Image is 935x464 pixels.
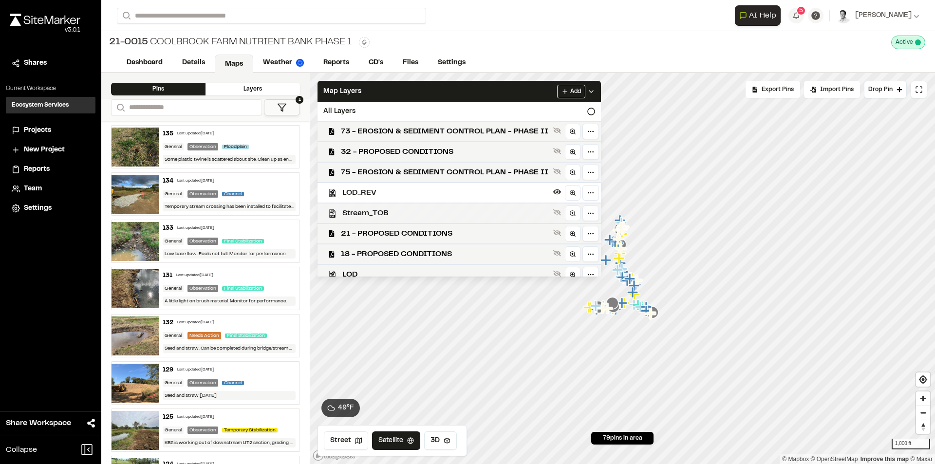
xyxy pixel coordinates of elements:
[12,203,90,214] a: Settings
[314,54,359,72] a: Reports
[359,37,370,48] button: Edit Tags
[163,238,184,245] div: General
[557,85,585,98] button: Add
[570,87,581,96] span: Add
[318,102,601,121] div: All Layers
[625,272,638,284] div: Map marker
[616,271,628,283] div: Map marker
[860,456,909,463] a: Map feedback
[341,146,549,158] span: 32 - PROPOSED CONDITIONS
[187,427,218,434] div: Observation
[112,316,159,355] img: file
[163,285,184,292] div: General
[172,54,215,72] a: Details
[296,59,304,67] img: precipai.png
[177,414,214,420] div: Last updated [DATE]
[222,145,249,149] span: Floodplain
[163,190,184,198] div: General
[583,301,596,314] div: Map marker
[177,178,214,184] div: Last updated [DATE]
[598,300,611,313] div: Map marker
[618,221,631,234] div: Map marker
[565,267,580,282] a: Zoom to layer
[24,164,50,175] span: Reports
[749,10,776,21] span: AI Help
[565,185,580,201] a: Zoom to layer
[187,190,218,198] div: Observation
[551,166,563,177] button: Show layer
[359,54,393,72] a: CD's
[112,175,159,214] img: file
[342,207,549,219] span: Stream_TOB
[782,456,809,463] a: Mapbox
[804,81,860,98] div: Import Pins into your project
[163,155,296,164] div: Some plastic twine is scattered about site. Clean up as encountered during remaining construction...
[615,214,627,227] div: Map marker
[177,225,214,231] div: Last updated [DATE]
[206,83,300,95] div: Layers
[627,286,640,299] div: Map marker
[10,14,80,26] img: rebrand.png
[836,8,919,23] button: [PERSON_NAME]
[622,275,635,287] div: Map marker
[324,431,368,450] button: Street
[163,143,184,150] div: General
[341,126,549,137] span: 73 - EROSION & SEDIMENT CONTROL PLAN - PHASE II
[585,301,598,314] div: Map marker
[111,83,206,95] div: Pins
[321,399,360,417] button: 49°F
[836,8,851,23] img: User
[6,417,71,429] span: Share Workspace
[614,223,627,236] div: Map marker
[10,26,80,35] div: Oh geez...please don't...
[565,124,580,139] a: Zoom to layer
[24,58,47,69] span: Shares
[296,96,303,104] span: 1
[313,450,355,461] a: Mapbox logo
[616,217,629,229] div: Map marker
[551,125,563,136] button: Show layer
[799,6,803,15] span: 5
[633,299,645,312] div: Map marker
[342,187,549,199] span: LOD_REV
[788,8,804,23] button: 5
[896,38,913,47] span: Active
[393,54,428,72] a: Files
[310,73,935,464] canvas: Map
[176,273,213,278] div: Last updated [DATE]
[342,269,549,280] span: LOD
[603,434,642,443] span: 79 pins in area
[222,381,244,385] span: Channel
[613,233,625,245] div: Map marker
[428,54,475,72] a: Settings
[590,300,603,313] div: Map marker
[6,444,37,456] span: Collapse
[551,268,563,279] button: Show layer
[565,205,580,221] a: Zoom to layer
[222,239,264,243] span: Final Stabilization
[645,308,658,320] div: Map marker
[372,431,420,450] button: Satellite
[614,252,626,265] div: Map marker
[12,125,90,136] a: Projects
[187,332,221,339] div: Needs Action
[868,85,893,94] span: Drop Pin
[163,297,296,306] div: A little light on brush material. Monitor for performance.
[551,227,563,239] button: Show layer
[811,456,858,463] a: OpenStreetMap
[111,99,129,115] button: Search
[916,406,930,420] button: Zoom out
[177,367,214,373] div: Last updated [DATE]
[117,54,172,72] a: Dashboard
[641,301,654,314] div: Map marker
[916,420,930,434] button: Reset bearing to north
[762,85,794,94] span: Export Pins
[635,301,648,314] div: Map marker
[187,143,218,150] div: Observation
[225,334,267,338] span: Final Stabilization
[604,234,617,246] div: Map marker
[617,297,629,310] div: Map marker
[341,167,549,178] span: 75 - EROSION & SEDIMENT CONTROL PLAN - PHASE II
[187,238,218,245] div: Observation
